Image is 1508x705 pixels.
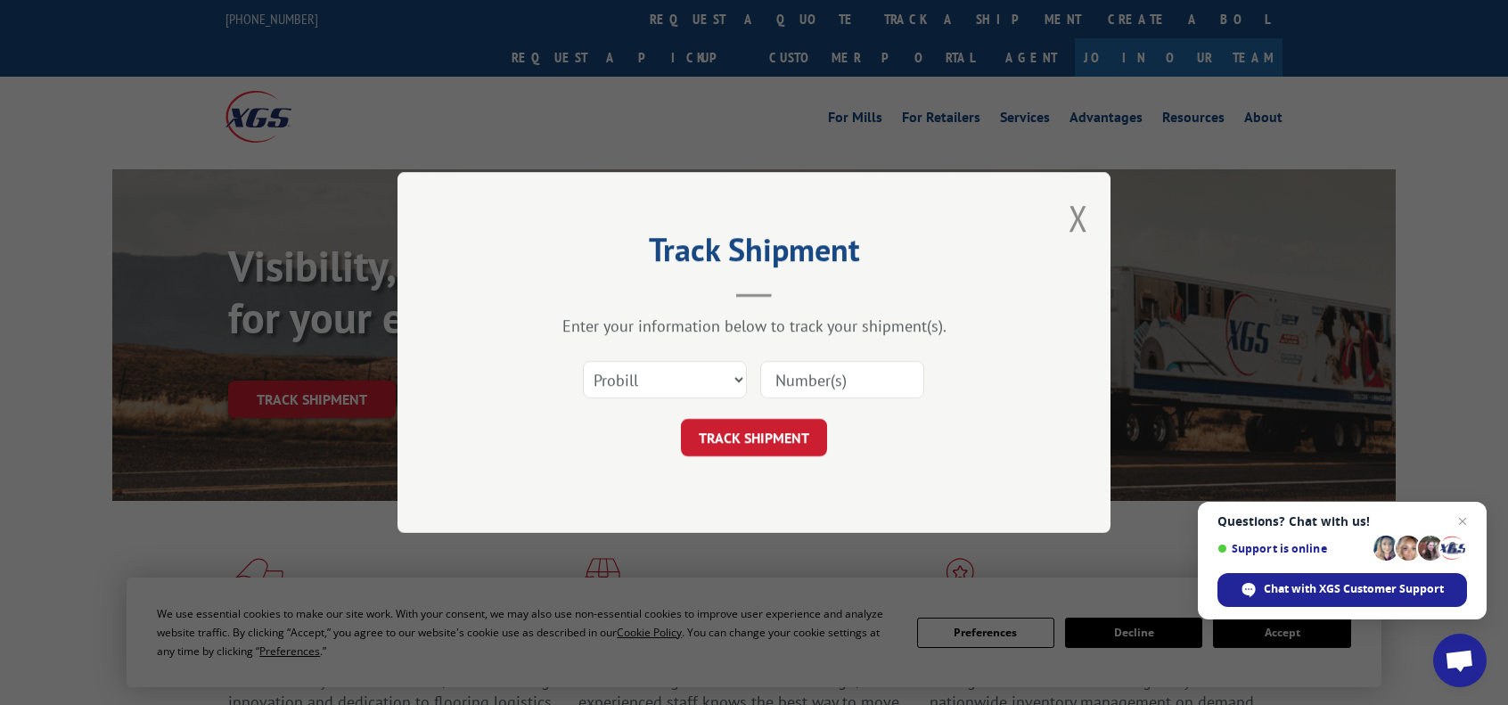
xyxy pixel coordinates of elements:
span: Chat with XGS Customer Support [1264,581,1444,597]
input: Number(s) [760,361,924,398]
span: Support is online [1217,542,1367,555]
button: Close modal [1069,194,1088,242]
div: Open chat [1433,634,1487,687]
button: TRACK SHIPMENT [681,419,827,456]
div: Enter your information below to track your shipment(s). [487,316,1021,336]
div: Chat with XGS Customer Support [1217,573,1467,607]
h2: Track Shipment [487,237,1021,271]
span: Questions? Chat with us! [1217,514,1467,529]
span: Close chat [1452,511,1473,532]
